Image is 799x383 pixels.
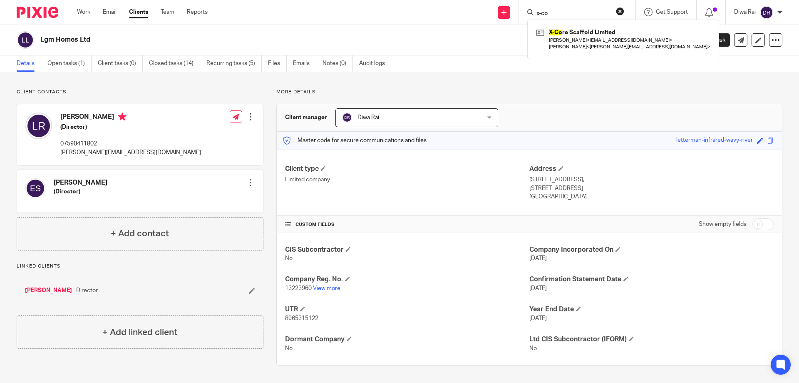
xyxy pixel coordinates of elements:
a: Emails [293,55,316,72]
h4: Ltd CIS Subcontractor (IFORM) [529,335,774,344]
h4: UTR [285,305,529,314]
p: [STREET_ADDRESS] [529,184,774,193]
img: svg%3E [25,113,52,139]
span: Get Support [656,9,688,15]
a: Recurring tasks (5) [206,55,262,72]
span: No [529,345,537,351]
img: svg%3E [25,178,45,198]
h4: Dormant Company [285,335,529,344]
a: Clients [129,8,148,16]
h4: Year End Date [529,305,774,314]
span: Director [76,286,98,295]
a: Notes (0) [323,55,353,72]
h4: + Add linked client [102,326,177,339]
a: Email [103,8,117,16]
h5: (Director) [54,188,107,196]
a: Client tasks (0) [98,55,143,72]
a: Audit logs [359,55,391,72]
h4: CUSTOM FIELDS [285,221,529,228]
p: [GEOGRAPHIC_DATA] [529,193,774,201]
p: [STREET_ADDRESS], [529,175,774,184]
h4: Address [529,165,774,173]
p: Client contacts [17,89,263,95]
h4: Client type [285,165,529,173]
span: 8965315122 [285,315,318,321]
span: [DATE] [529,315,547,321]
input: Search [536,10,610,18]
a: Details [17,55,41,72]
p: 07590411802 [60,140,201,148]
h5: (Director) [60,123,201,131]
h3: Client manager [285,113,327,122]
a: Open tasks (1) [47,55,92,72]
h4: CIS Subcontractor [285,245,529,254]
a: [PERSON_NAME] [25,286,72,295]
a: Team [161,8,174,16]
img: svg%3E [17,31,34,49]
h4: Company Reg. No. [285,275,529,284]
h4: [PERSON_NAME] [54,178,107,187]
p: Diwa Rai [734,8,756,16]
h4: Confirmation Statement Date [529,275,774,284]
img: svg%3E [760,6,773,19]
h4: [PERSON_NAME] [60,113,201,123]
p: More details [276,89,782,95]
span: 13223960 [285,285,312,291]
span: [DATE] [529,285,547,291]
p: Linked clients [17,263,263,270]
label: Show empty fields [699,220,747,228]
h2: Lgm Homes Ltd [40,35,543,44]
h4: + Add contact [111,227,169,240]
a: Closed tasks (14) [149,55,200,72]
p: [PERSON_NAME][EMAIL_ADDRESS][DOMAIN_NAME] [60,148,201,157]
i: Primary [118,113,127,121]
span: Diwa Rai [357,115,379,120]
span: No [285,345,293,351]
a: View more [313,285,340,291]
img: svg%3E [342,113,352,123]
a: Files [268,55,287,72]
p: Master code for secure communications and files [283,136,427,145]
span: No [285,255,293,261]
h4: Company Incorporated On [529,245,774,254]
div: letterman-infrared-wavy-river [676,136,753,145]
a: Reports [187,8,208,16]
span: [DATE] [529,255,547,261]
p: Limited company [285,175,529,184]
img: Pixie [17,7,58,18]
button: Clear [616,7,624,15]
a: Work [77,8,90,16]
